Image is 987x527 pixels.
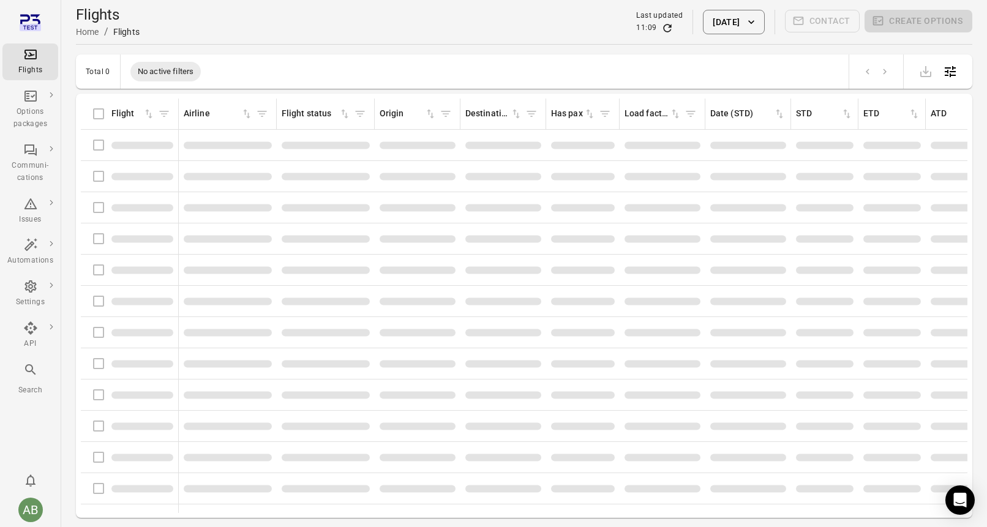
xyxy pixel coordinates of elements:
[7,64,53,77] div: Flights
[465,107,522,121] div: Sort by destination in ascending order
[710,107,786,121] div: Sort by date (STD) in ascending order
[86,67,110,76] div: Total 0
[522,105,541,123] span: Filter by destination
[184,107,253,121] div: Sort by airline in ascending order
[863,107,920,121] div: Sort by ETD in ascending order
[2,139,58,188] a: Communi-cations
[130,65,201,78] span: No active filters
[18,468,43,493] button: Notifications
[7,160,53,184] div: Communi-cations
[2,234,58,271] a: Automations
[7,296,53,308] div: Settings
[76,24,140,39] nav: Breadcrumbs
[2,359,58,400] button: Search
[551,107,596,121] div: Sort by has pax in ascending order
[859,64,893,80] nav: pagination navigation
[636,22,656,34] div: 11:09
[681,105,700,123] span: Filter by load factor
[2,85,58,134] a: Options packages
[596,105,614,123] span: Filter by has pax
[636,10,683,22] div: Last updated
[2,275,58,312] a: Settings
[111,107,155,121] div: Sort by flight in ascending order
[7,106,53,130] div: Options packages
[253,105,271,123] span: Filter by airline
[7,214,53,226] div: Issues
[351,105,369,123] span: Filter by flight status
[625,107,681,121] div: Sort by load factor in ascending order
[113,26,140,38] div: Flights
[703,10,764,34] button: [DATE]
[104,24,108,39] li: /
[437,105,455,123] span: Filter by origin
[76,5,140,24] h1: Flights
[155,105,173,123] span: Filter by flight
[914,65,938,77] span: Please make a selection to export
[945,485,975,515] div: Open Intercom Messenger
[2,43,58,80] a: Flights
[282,107,351,121] div: Sort by flight status in ascending order
[796,107,853,121] div: Sort by STD in ascending order
[76,27,99,37] a: Home
[938,59,963,84] button: Open table configuration
[7,338,53,350] div: API
[13,493,48,527] button: Aslaug Bjarnadottir
[7,384,53,397] div: Search
[2,193,58,230] a: Issues
[2,317,58,354] a: API
[785,10,860,34] span: Please make a selection to create communications
[661,22,674,34] button: Refresh data
[18,498,43,522] div: AB
[7,255,53,267] div: Automations
[865,10,972,34] span: Please make a selection to create an option package
[380,107,437,121] div: Sort by origin in ascending order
